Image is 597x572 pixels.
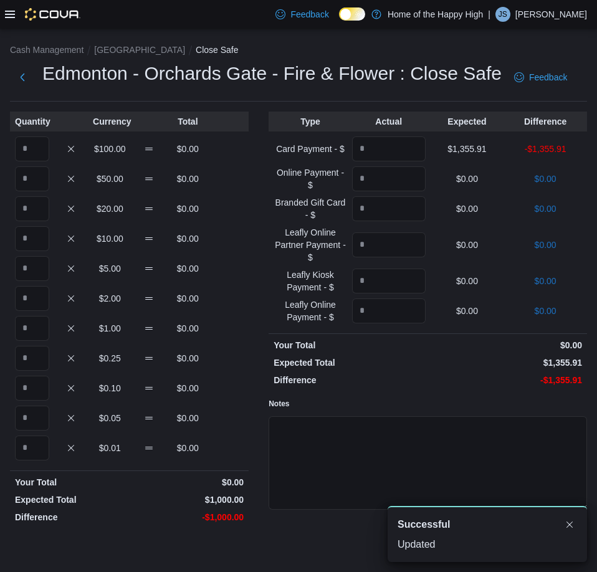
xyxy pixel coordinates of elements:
[132,511,244,523] p: -$1,000.00
[15,406,49,431] input: Quantity
[15,166,49,191] input: Quantity
[10,45,84,55] button: Cash Management
[93,292,127,305] p: $2.00
[93,322,127,335] p: $1.00
[509,305,582,317] p: $0.00
[15,226,49,251] input: Quantity
[93,143,127,155] p: $100.00
[274,298,347,323] p: Leafly Online Payment - $
[431,305,504,317] p: $0.00
[488,7,490,22] p: |
[171,322,205,335] p: $0.00
[509,143,582,155] p: -$1,355.91
[171,442,205,454] p: $0.00
[93,352,127,365] p: $0.25
[431,356,582,369] p: $1,355.91
[15,376,49,401] input: Quantity
[196,45,238,55] button: Close Safe
[15,476,127,489] p: Your Total
[509,239,582,251] p: $0.00
[352,298,426,323] input: Quantity
[431,143,504,155] p: $1,355.91
[274,374,425,386] p: Difference
[93,382,127,394] p: $0.10
[269,399,289,409] label: Notes
[93,203,127,215] p: $20.00
[132,476,244,489] p: $0.00
[93,115,127,128] p: Currency
[388,7,483,22] p: Home of the Happy High
[274,166,347,191] p: Online Payment - $
[171,262,205,275] p: $0.00
[431,374,582,386] p: -$1,355.91
[15,196,49,221] input: Quantity
[171,143,205,155] p: $0.00
[274,143,347,155] p: Card Payment - $
[94,45,185,55] button: [GEOGRAPHIC_DATA]
[431,275,504,287] p: $0.00
[15,115,49,128] p: Quantity
[15,136,49,161] input: Quantity
[93,412,127,424] p: $0.05
[274,226,347,264] p: Leafly Online Partner Payment - $
[171,232,205,245] p: $0.00
[171,173,205,185] p: $0.00
[274,196,347,221] p: Branded Gift Card - $
[431,115,504,128] p: Expected
[509,173,582,185] p: $0.00
[171,352,205,365] p: $0.00
[352,232,426,257] input: Quantity
[93,262,127,275] p: $5.00
[290,8,328,21] span: Feedback
[274,115,347,128] p: Type
[132,493,244,506] p: $1,000.00
[270,2,333,27] a: Feedback
[398,537,577,552] div: Updated
[352,196,426,221] input: Quantity
[398,517,577,532] div: Notification
[10,65,35,90] button: Next
[431,339,582,351] p: $0.00
[352,136,426,161] input: Quantity
[15,286,49,311] input: Quantity
[274,339,425,351] p: Your Total
[352,269,426,293] input: Quantity
[93,232,127,245] p: $10.00
[274,269,347,293] p: Leafly Kiosk Payment - $
[15,316,49,341] input: Quantity
[10,44,587,59] nav: An example of EuiBreadcrumbs
[431,173,504,185] p: $0.00
[495,7,510,22] div: Jesse Singh
[339,7,365,21] input: Dark Mode
[171,412,205,424] p: $0.00
[93,442,127,454] p: $0.01
[352,115,426,128] p: Actual
[15,346,49,371] input: Quantity
[529,71,567,83] span: Feedback
[398,517,450,532] span: Successful
[42,61,502,86] h1: Edmonton - Orchards Gate - Fire & Flower : Close Safe
[509,65,572,90] a: Feedback
[171,292,205,305] p: $0.00
[274,356,425,369] p: Expected Total
[15,493,127,506] p: Expected Total
[15,256,49,281] input: Quantity
[431,203,504,215] p: $0.00
[509,115,582,128] p: Difference
[171,382,205,394] p: $0.00
[515,7,587,22] p: [PERSON_NAME]
[171,115,205,128] p: Total
[509,275,582,287] p: $0.00
[509,203,582,215] p: $0.00
[562,517,577,532] button: Dismiss toast
[25,8,80,21] img: Cova
[15,436,49,460] input: Quantity
[431,239,504,251] p: $0.00
[15,511,127,523] p: Difference
[352,166,426,191] input: Quantity
[499,7,507,22] span: JS
[171,203,205,215] p: $0.00
[93,173,127,185] p: $50.00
